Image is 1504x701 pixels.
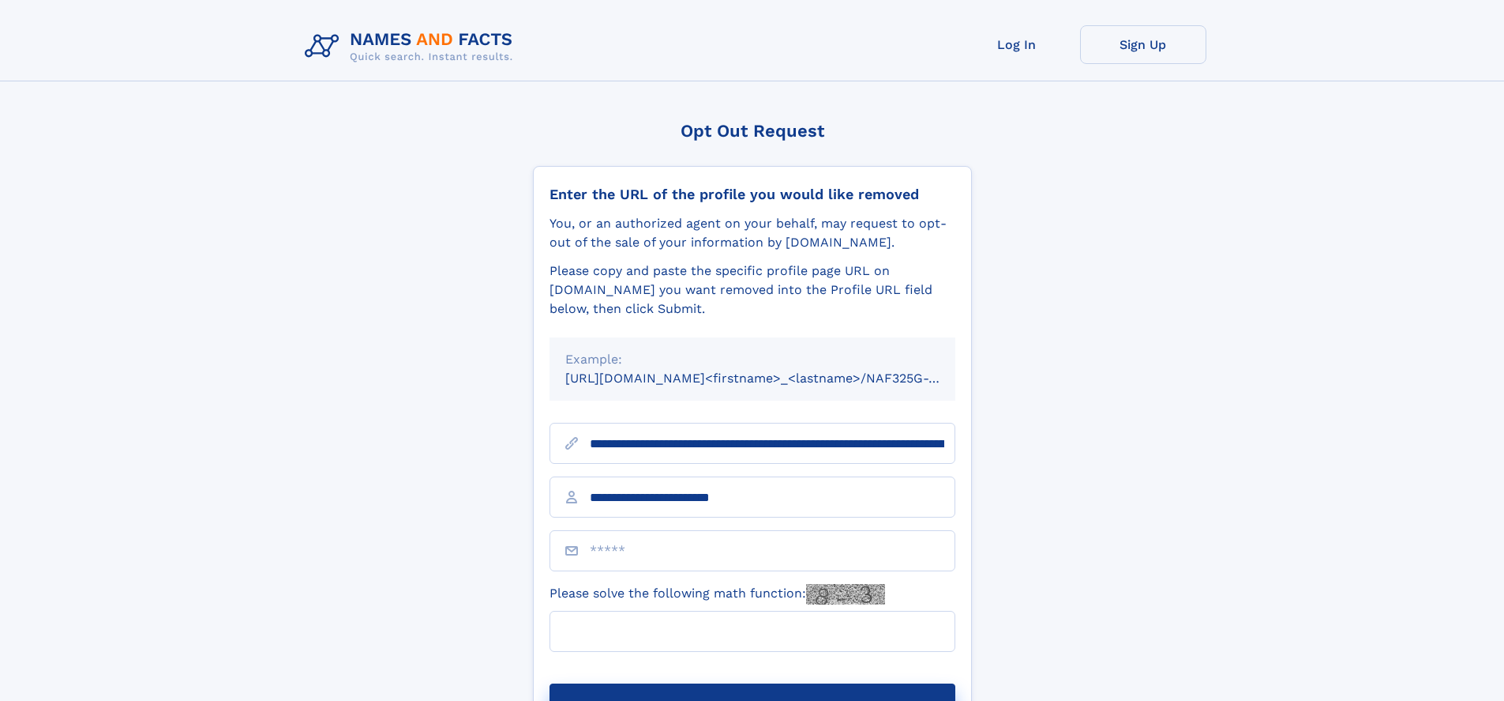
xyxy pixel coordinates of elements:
[954,25,1080,64] a: Log In
[298,25,526,68] img: Logo Names and Facts
[549,584,885,605] label: Please solve the following math function:
[565,350,940,369] div: Example:
[549,262,955,318] div: Please copy and paste the specific profile page URL on [DOMAIN_NAME] you want removed into the Pr...
[565,371,985,386] small: [URL][DOMAIN_NAME]<firstname>_<lastname>/NAF325G-xxxxxxxx
[549,214,955,252] div: You, or an authorized agent on your behalf, may request to opt-out of the sale of your informatio...
[1080,25,1206,64] a: Sign Up
[549,186,955,203] div: Enter the URL of the profile you would like removed
[533,121,972,141] div: Opt Out Request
